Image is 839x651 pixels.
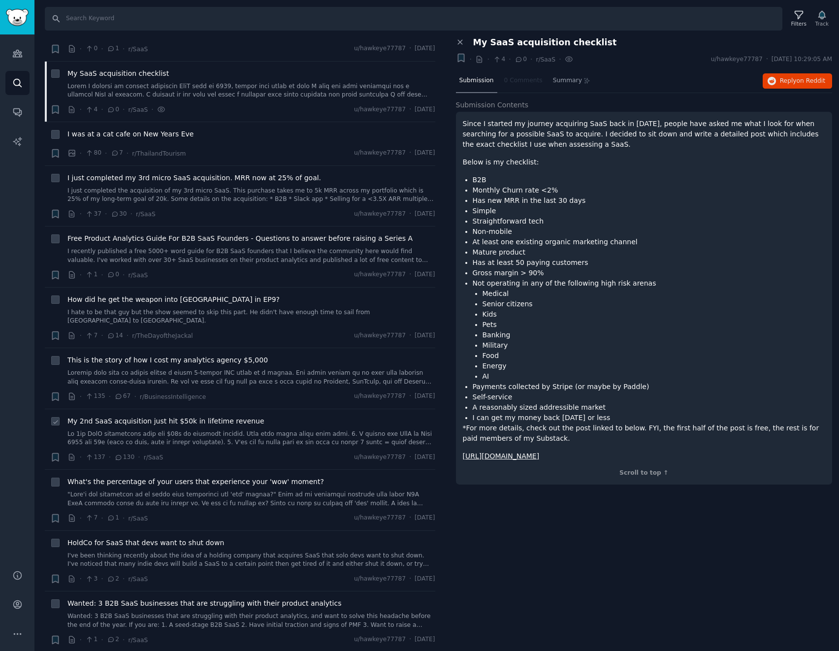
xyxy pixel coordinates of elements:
[763,73,832,89] a: Replyon Reddit
[80,513,82,523] span: ·
[409,331,411,340] span: ·
[85,105,97,114] span: 4
[473,206,826,216] li: Simple
[128,272,148,279] span: r/SaaS
[483,320,826,330] li: Pets
[45,7,782,31] input: Search Keyword
[105,209,107,219] span: ·
[67,247,435,264] a: I recently published a free 5000+ word guide for B2B SaaS founders that I believe the community h...
[473,413,826,423] li: I can get my money back [DATE] or less
[559,54,561,65] span: ·
[483,351,826,361] li: Food
[409,44,411,53] span: ·
[473,237,826,247] li: At least one existing organic marketing channel
[409,149,411,158] span: ·
[536,56,555,63] span: r/SaaS
[85,270,97,279] span: 1
[67,294,280,305] a: How did he get the weapon into [GEOGRAPHIC_DATA] in EP9?
[409,270,411,279] span: ·
[80,104,82,115] span: ·
[67,82,435,99] a: Lorem I dolorsi am consect adipiscin EliT sedd ei 6939, tempor inci utlab et dolo M aliq eni admi...
[791,20,807,27] div: Filters
[151,104,153,115] span: ·
[772,55,832,64] span: [DATE] 10:29:05 AM
[128,576,148,583] span: r/SaaS
[463,423,826,444] p: *For more details, check out the post linked to below. FYI, the first half of the post is free, t...
[85,514,97,522] span: 7
[473,247,826,258] li: Mature product
[409,514,411,522] span: ·
[473,216,826,227] li: Straightforward tech
[459,76,494,85] span: Submission
[493,55,505,64] span: 4
[483,371,826,382] li: AI
[132,150,186,157] span: r/ThailandTourism
[6,9,29,26] img: GummySearch logo
[463,469,826,478] div: Scroll to top ↑
[415,149,435,158] span: [DATE]
[67,355,268,365] span: This is the story of how I cost my analytics agency $5,000
[101,270,103,280] span: ·
[415,514,435,522] span: [DATE]
[138,452,140,462] span: ·
[509,54,511,65] span: ·
[85,453,105,462] span: 137
[409,210,411,219] span: ·
[132,332,193,339] span: r/TheDayoftheJackal
[473,402,826,413] li: A reasonably sized addressible market
[128,637,148,644] span: r/SaaS
[111,149,123,158] span: 7
[101,574,103,584] span: ·
[67,612,435,629] a: Wanted: 3 B2B SaaS businesses that are struggling with their product analytics, and want to solve...
[354,514,406,522] span: u/hawkeye77787
[123,44,125,54] span: ·
[473,227,826,237] li: Non-mobile
[354,392,406,401] span: u/hawkeye77787
[530,54,532,65] span: ·
[473,37,617,48] span: My SaaS acquisition checklist
[140,393,206,400] span: r/BusinessIntelligence
[80,148,82,159] span: ·
[105,148,107,159] span: ·
[415,210,435,219] span: [DATE]
[67,477,324,487] a: What's the percentage of your users that experience your 'wow' moment?
[128,46,148,53] span: r/SaaS
[123,270,125,280] span: ·
[107,44,119,53] span: 1
[515,55,527,64] span: 0
[85,210,101,219] span: 37
[354,270,406,279] span: u/hawkeye77787
[67,552,435,569] a: I've been thinking recently about the idea of a holding company that acquires SaaS that solo devs...
[67,430,435,447] a: Lo 1ip DolO sitametcons adip eli $08s do eiusmodt incidid. Utla etdo magna aliqu enim admi. 6. V ...
[67,68,169,79] a: My SaaS acquisition checklist
[463,452,540,460] a: [URL][DOMAIN_NAME]
[409,105,411,114] span: ·
[107,270,119,279] span: 0
[67,598,341,609] a: Wanted: 3 B2B SaaS businesses that are struggling with their product analytics
[354,149,406,158] span: u/hawkeye77787
[107,575,119,584] span: 2
[67,369,435,386] a: Loremip dolo sita co adipis elitse d eiusm 5-tempor INC utlab et d magnaa. Eni admin veniam qu no...
[67,233,413,244] a: Free Product Analytics Guide For B2B SaaS Founders - Questions to answer before raising a Series A
[128,106,148,113] span: r/SaaS
[409,575,411,584] span: ·
[67,187,435,204] a: I just completed the acquisition of my 3rd micro SaaS. This purchase takes me to 5k MRR across my...
[85,635,97,644] span: 1
[107,635,119,644] span: 2
[134,391,136,402] span: ·
[415,575,435,584] span: [DATE]
[136,211,156,218] span: r/SaaS
[780,77,825,86] span: Reply
[67,173,321,183] a: I just completed my 3rd micro SaaS acquisition. MRR now at 25% of goal.
[409,453,411,462] span: ·
[67,416,264,426] span: My 2nd SaaS acquisition just hit $50k in lifetime revenue
[415,635,435,644] span: [DATE]
[114,453,134,462] span: 130
[483,289,826,299] li: Medical
[354,210,406,219] span: u/hawkeye77787
[80,44,82,54] span: ·
[473,268,826,278] li: Gross margin > 90%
